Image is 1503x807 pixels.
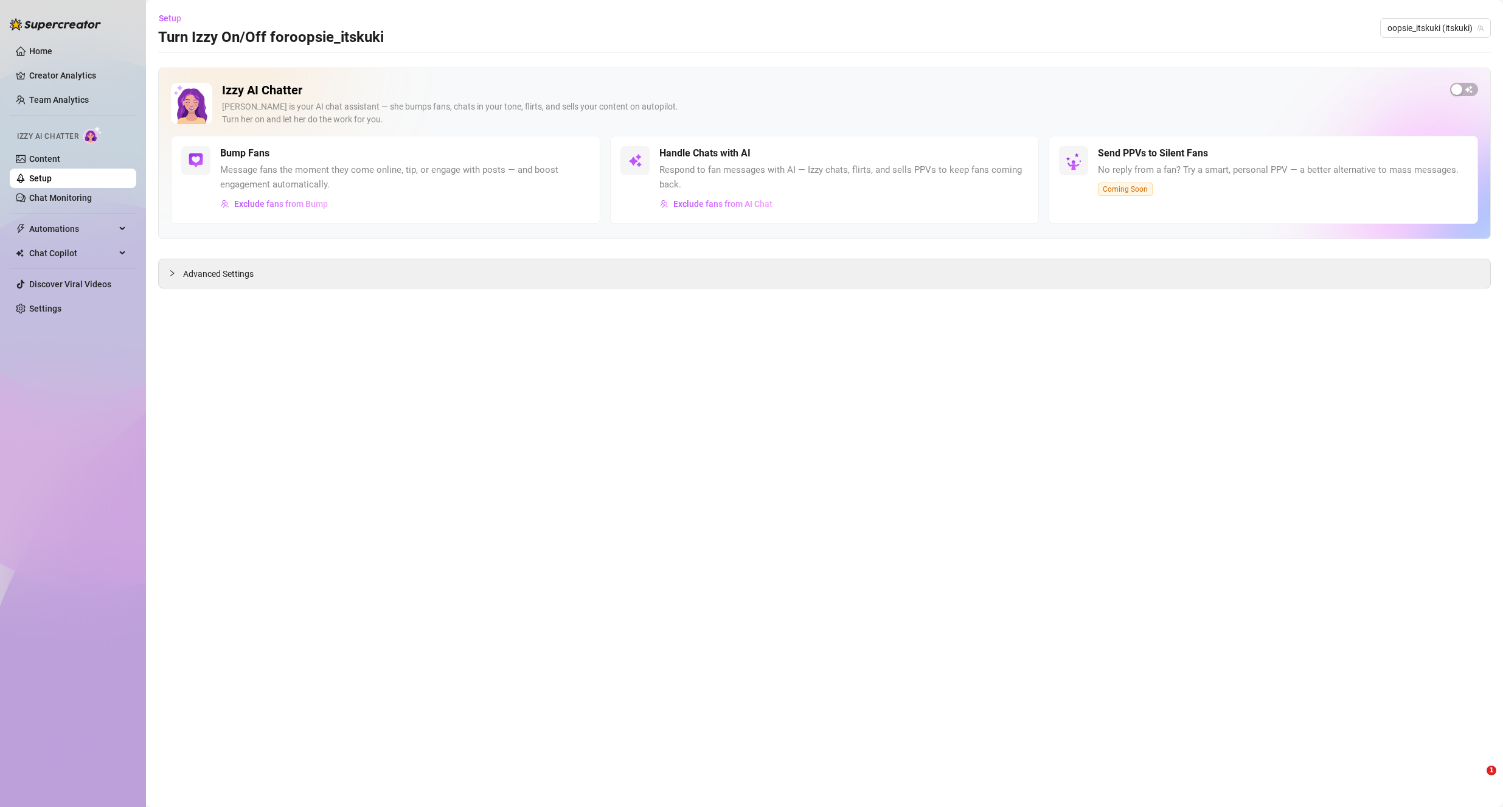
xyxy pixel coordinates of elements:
[16,249,24,257] img: Chat Copilot
[222,100,1440,126] div: [PERSON_NAME] is your AI chat assistant — she bumps fans, chats in your tone, flirts, and sells y...
[1066,153,1085,172] img: silent-fans-ppv-o-N6Mmdf.svg
[29,173,52,183] a: Setup
[29,193,92,203] a: Chat Monitoring
[659,194,773,214] button: Exclude fans from AI Chat
[29,304,61,313] a: Settings
[29,279,111,289] a: Discover Viral Videos
[221,200,229,208] img: svg%3e
[660,200,668,208] img: svg%3e
[1098,163,1459,178] span: No reply from a fan? Try a smart, personal PPV — a better alternative to mass messages.
[29,154,60,164] a: Content
[10,18,101,30] img: logo-BBDzfeDw.svg
[220,146,269,161] h5: Bump Fans
[158,9,191,28] button: Setup
[168,267,183,280] div: collapsed
[29,219,116,239] span: Automations
[659,146,751,161] h5: Handle Chats with AI
[222,83,1440,98] h2: Izzy AI Chatter
[220,163,590,192] span: Message fans the moment they come online, tip, or engage with posts — and boost engagement automa...
[1098,183,1153,196] span: Coming Soon
[628,153,642,168] img: svg%3e
[183,267,254,281] span: Advanced Settings
[1477,24,1484,32] span: team
[29,66,127,85] a: Creator Analytics
[17,131,78,142] span: Izzy AI Chatter
[220,194,328,214] button: Exclude fans from Bump
[16,224,26,234] span: thunderbolt
[29,46,52,56] a: Home
[189,153,203,168] img: svg%3e
[1098,146,1208,161] h5: Send PPVs to Silent Fans
[83,126,102,144] img: AI Chatter
[673,199,772,209] span: Exclude fans from AI Chat
[171,83,212,124] img: Izzy AI Chatter
[234,199,328,209] span: Exclude fans from Bump
[29,243,116,263] span: Chat Copilot
[1387,19,1484,37] span: oopsie_itskuki (itskuki)
[158,28,384,47] h3: Turn Izzy On/Off for oopsie_itskuki
[159,13,181,23] span: Setup
[659,163,1029,192] span: Respond to fan messages with AI — Izzy chats, flirts, and sells PPVs to keep fans coming back.
[1487,766,1496,775] span: 1
[29,95,89,105] a: Team Analytics
[1462,766,1491,795] iframe: Intercom live chat
[168,270,176,277] span: collapsed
